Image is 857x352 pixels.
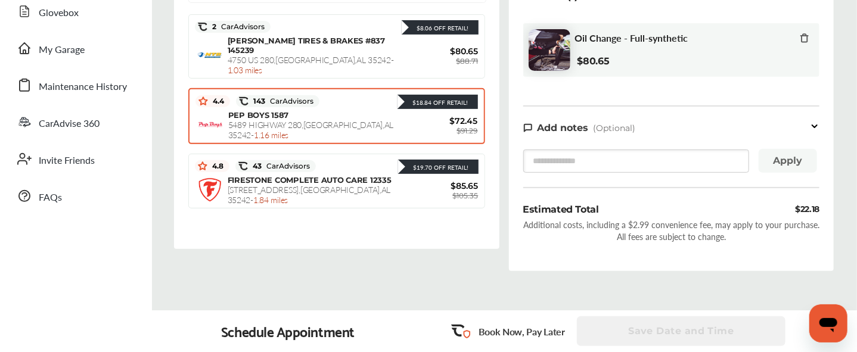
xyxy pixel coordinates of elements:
span: [STREET_ADDRESS] , [GEOGRAPHIC_DATA] , AL 35242 - [228,183,391,205]
div: Schedule Appointment [221,323,355,339]
img: logo-firestone.png [198,178,222,202]
span: $88.71 [457,57,479,66]
div: Estimated Total [523,203,599,216]
img: caradvise_icon.5c74104a.svg [238,161,248,171]
span: $72.45 [406,116,478,126]
span: 4750 US 280 , [GEOGRAPHIC_DATA] , AL 35242 - [228,54,394,76]
a: Invite Friends [11,144,140,175]
a: FAQs [11,180,140,211]
a: My Garage [11,33,140,64]
span: FAQs [39,190,62,205]
div: $19.70 Off Retail! [408,163,469,172]
a: Maintenance History [11,70,140,101]
span: $85.65 [407,180,479,191]
span: 4.4 [208,96,224,106]
span: CarAdvisors [265,97,313,105]
span: Glovebox [39,5,79,21]
span: CarAdvisors [216,23,265,31]
span: 43 [248,161,310,171]
span: PEP BOYS 1587 [228,110,289,120]
span: 1.16 miles [254,129,288,141]
img: note-icon.db9493fa.svg [523,123,533,133]
span: $105.35 [453,191,479,200]
span: 4.8 [207,161,223,171]
div: $18.84 Off Retail! [407,98,468,107]
span: 143 [249,96,313,106]
span: $80.65 [407,46,479,57]
span: Add notes [538,122,589,133]
img: star_icon.59ea9307.svg [198,96,208,106]
span: CarAdvise 360 [39,116,100,132]
img: oil-change-thumb.jpg [529,29,570,71]
button: Apply [759,149,817,173]
span: 2 [207,22,265,32]
p: Book Now, Pay Later [479,325,565,338]
span: 1.03 miles [228,64,262,76]
img: logo-mavis.png [198,52,222,59]
img: logo-pepboys.png [198,113,222,137]
img: caradvise_icon.5c74104a.svg [198,22,207,32]
div: Additional costs, including a $2.99 convenience fee, may apply to your purchase. All fees are sub... [523,219,820,242]
span: FIRESTONE COMPLETE AUTO CARE 12335 [228,175,392,185]
img: star_icon.59ea9307.svg [198,161,207,171]
img: caradvise_icon.5c74104a.svg [239,96,249,106]
span: $91.29 [457,126,478,135]
span: Oil Change - Full-synthetic [575,32,688,43]
span: 5489 HIGHWAY 280 , [GEOGRAPHIC_DATA] , AL 35242 - [228,119,394,141]
span: Invite Friends [39,153,95,169]
span: 1.84 miles [253,194,288,205]
a: CarAdvise 360 [11,107,140,138]
span: (Optional) [594,123,636,133]
div: $8.06 Off Retail! [411,24,469,32]
b: $80.65 [577,55,610,67]
span: Maintenance History [39,79,127,95]
span: My Garage [39,42,85,58]
span: [PERSON_NAME] TIRES & BRAKES #837 145239 [228,36,385,55]
span: CarAdvisors [262,162,310,170]
div: $22.18 [796,203,820,216]
iframe: Button to launch messaging window [809,304,847,342]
